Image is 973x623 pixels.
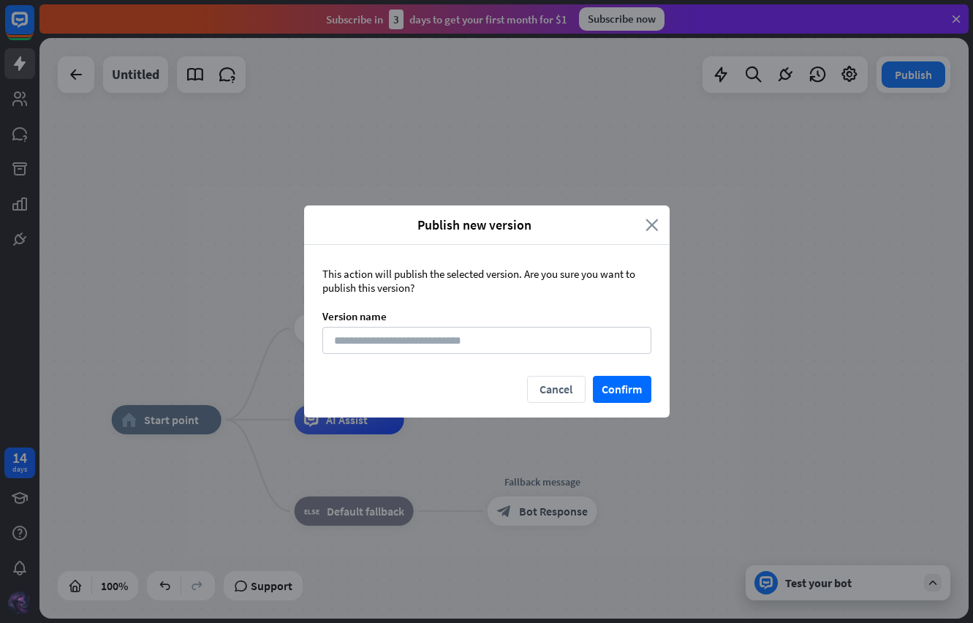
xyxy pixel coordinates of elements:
button: Confirm [593,376,651,403]
button: Open LiveChat chat widget [12,6,56,50]
i: close [645,216,659,233]
button: Cancel [527,376,586,403]
div: Version name [322,309,651,323]
span: Publish new version [315,216,635,233]
div: This action will publish the selected version. Are you sure you want to publish this version? [322,267,651,295]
